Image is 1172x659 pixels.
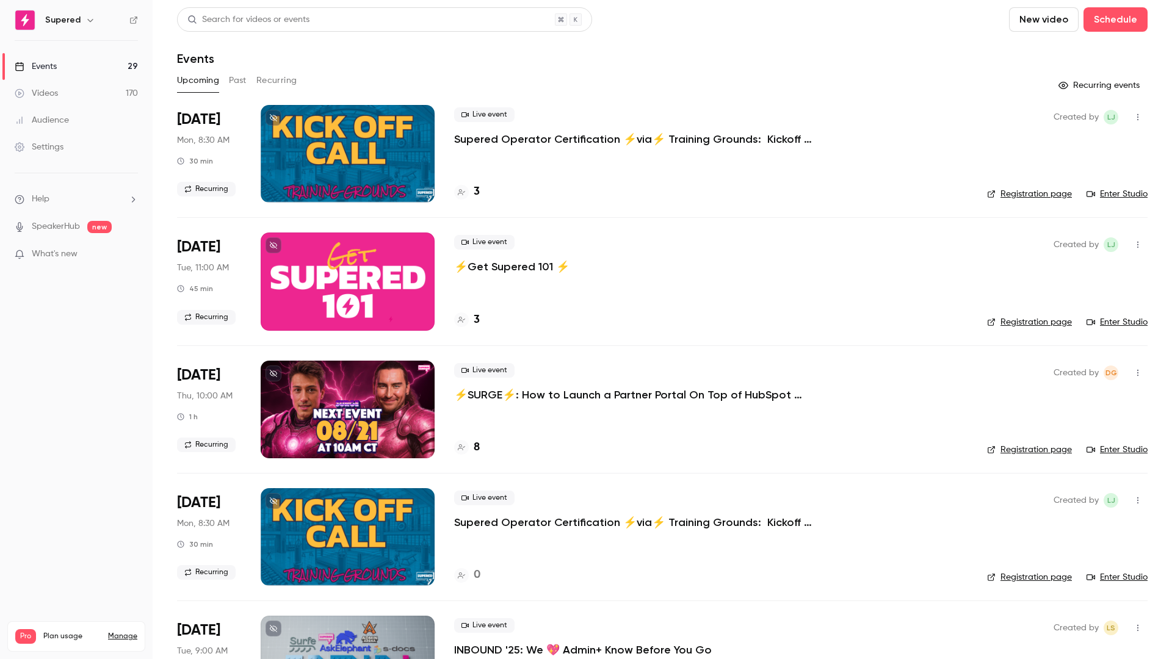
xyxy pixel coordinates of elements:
[177,134,230,146] span: Mon, 8:30 AM
[987,188,1072,200] a: Registration page
[454,363,515,378] span: Live event
[454,567,480,583] a: 0
[1087,188,1148,200] a: Enter Studio
[32,193,49,206] span: Help
[177,71,219,90] button: Upcoming
[177,493,220,513] span: [DATE]
[187,13,309,26] div: Search for videos or events
[177,284,213,293] div: 45 min
[454,184,480,200] a: 3
[177,438,236,452] span: Recurring
[454,387,820,402] a: ⚡️SURGE⚡️: How to Launch a Partner Portal On Top of HubSpot w/Introw
[229,71,247,90] button: Past
[454,491,515,505] span: Live event
[32,220,80,233] a: SpeakerHub
[1087,316,1148,328] a: Enter Studio
[474,312,480,328] h4: 3
[1104,366,1118,380] span: D'Ana Guiloff
[1104,237,1118,252] span: Lindsay John
[177,237,220,257] span: [DATE]
[454,439,480,456] a: 8
[45,14,81,26] h6: Supered
[256,71,297,90] button: Recurring
[177,182,236,196] span: Recurring
[987,571,1072,583] a: Registration page
[177,645,228,657] span: Tue, 9:00 AM
[15,114,69,126] div: Audience
[1107,110,1115,124] span: LJ
[177,156,213,166] div: 30 min
[177,310,236,325] span: Recurring
[108,632,137,641] a: Manage
[474,567,480,583] h4: 0
[15,193,138,206] li: help-dropdown-opener
[474,184,480,200] h4: 3
[454,235,515,250] span: Live event
[177,262,229,274] span: Tue, 11:00 AM
[987,444,1072,456] a: Registration page
[454,132,820,146] a: Supered Operator Certification ⚡️via⚡️ Training Grounds: Kickoff Call
[1105,366,1117,380] span: DG
[87,221,112,233] span: new
[177,517,230,530] span: Mon, 8:30 AM
[1107,237,1115,252] span: LJ
[1054,493,1099,508] span: Created by
[32,248,78,261] span: What's new
[177,412,198,422] div: 1 h
[454,259,570,274] a: ⚡️Get Supered 101 ⚡️
[474,439,480,456] h4: 8
[1104,493,1118,508] span: Lindsay John
[177,105,241,203] div: Aug 18 Mon, 9:30 AM (America/New York)
[454,618,515,633] span: Live event
[15,629,36,644] span: Pro
[454,312,480,328] a: 3
[177,366,220,385] span: [DATE]
[1053,76,1148,95] button: Recurring events
[15,10,35,30] img: Supered
[43,632,101,641] span: Plan usage
[1054,237,1099,252] span: Created by
[454,643,712,657] a: INBOUND '25: We 💖 Admin+ Know Before You Go
[1054,366,1099,380] span: Created by
[1087,571,1148,583] a: Enter Studio
[454,107,515,122] span: Live event
[177,361,241,458] div: Aug 21 Thu, 11:00 AM (America/New York)
[177,110,220,129] span: [DATE]
[177,539,213,549] div: 30 min
[454,515,820,530] a: Supered Operator Certification ⚡️via⚡️ Training Grounds: Kickoff Call
[15,60,57,73] div: Events
[1054,110,1099,124] span: Created by
[123,249,138,260] iframe: Noticeable Trigger
[1104,621,1118,635] span: Lindsey Smith
[1107,493,1115,508] span: LJ
[1104,110,1118,124] span: Lindsay John
[177,390,233,402] span: Thu, 10:00 AM
[1107,621,1115,635] span: LS
[987,316,1072,328] a: Registration page
[177,621,220,640] span: [DATE]
[177,232,241,330] div: Aug 19 Tue, 12:00 PM (America/New York)
[177,51,214,66] h1: Events
[1083,7,1148,32] button: Schedule
[1009,7,1079,32] button: New video
[15,141,63,153] div: Settings
[177,488,241,586] div: Aug 25 Mon, 9:30 AM (America/New York)
[1054,621,1099,635] span: Created by
[1087,444,1148,456] a: Enter Studio
[15,87,58,99] div: Videos
[177,565,236,580] span: Recurring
